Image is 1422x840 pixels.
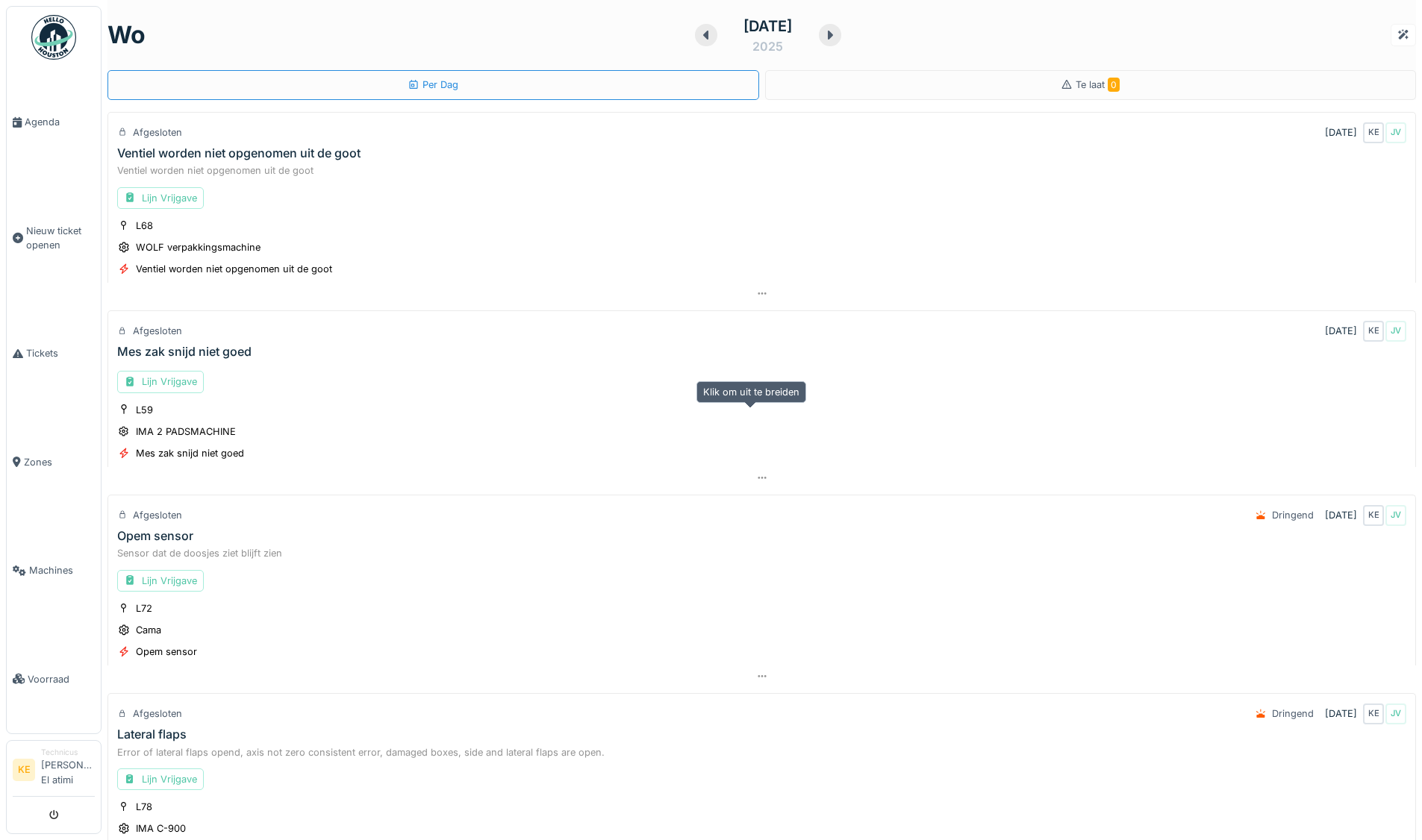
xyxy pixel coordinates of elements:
h1: wo [107,21,146,49]
div: Technicus [41,747,95,758]
div: KE [1363,505,1384,526]
div: L59 [136,403,153,417]
a: Machines [7,516,101,624]
div: Mes zak snijd niet goed [136,446,244,460]
div: KE [1363,122,1384,143]
div: Ventiel worden niet opgenomen uit de goot [117,146,361,160]
span: Nieuw ticket openen [26,224,95,252]
div: Per Dag [408,78,458,92]
div: KE [1363,321,1384,342]
div: KE [1363,703,1384,724]
span: Voorraad [28,672,95,686]
div: L78 [136,800,152,814]
a: Zones [7,408,101,516]
div: Error of lateral flaps opend, axis not zero consistent error, damaged boxes, side and lateral fla... [117,745,1406,759]
div: 2025 [752,37,783,55]
div: [DATE] [1325,706,1357,721]
a: Nieuw ticket openen [7,176,101,299]
div: IMA 2 PADSMACHINE [136,424,236,439]
div: [DATE] [1325,125,1357,140]
div: Sensor dat de doosjes ziet blijft zien [117,546,1406,560]
span: Agenda [25,115,95,129]
div: Ventiel worden niet opgenomen uit de goot [136,262,332,276]
li: KE [13,759,35,781]
div: Dringend [1272,508,1314,522]
span: Te laat [1076,79,1120,90]
div: Lijn Vrijgave [117,768,204,790]
div: Opem sensor [136,645,197,659]
div: Lateral flaps [117,727,187,742]
div: Mes zak snijd niet goed [117,345,252,359]
span: Zones [24,455,95,469]
div: [DATE] [1325,324,1357,338]
div: JV [1385,321,1406,342]
span: Tickets [26,346,95,360]
div: Klik om uit te breiden [696,381,806,403]
div: Afgesloten [133,324,182,338]
a: Agenda [7,68,101,176]
div: JV [1385,122,1406,143]
div: Ventiel worden niet opgenomen uit de goot [117,163,1406,178]
div: Afgesloten [133,125,182,140]
div: L72 [136,601,152,615]
div: WOLF verpakkingsmachine [136,240,261,254]
div: Opem sensor [117,529,193,543]
div: L68 [136,219,153,233]
div: IMA C-900 [136,821,186,836]
span: 0 [1108,78,1120,92]
div: [DATE] [1325,508,1357,522]
img: Badge_color-CXgf-gQk.svg [31,15,76,60]
a: Voorraad [7,625,101,733]
div: JV [1385,505,1406,526]
div: Dringend [1272,706,1314,721]
span: Machines [29,563,95,577]
div: Lijn Vrijgave [117,570,204,592]
li: [PERSON_NAME] El atimi [41,747,95,793]
div: Afgesloten [133,508,182,522]
a: Tickets [7,299,101,407]
div: [DATE] [743,15,792,37]
a: KE Technicus[PERSON_NAME] El atimi [13,747,95,797]
div: Lijn Vrijgave [117,371,204,392]
div: Lijn Vrijgave [117,187,204,209]
div: Afgesloten [133,706,182,721]
div: JV [1385,703,1406,724]
div: Cama [136,623,161,637]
